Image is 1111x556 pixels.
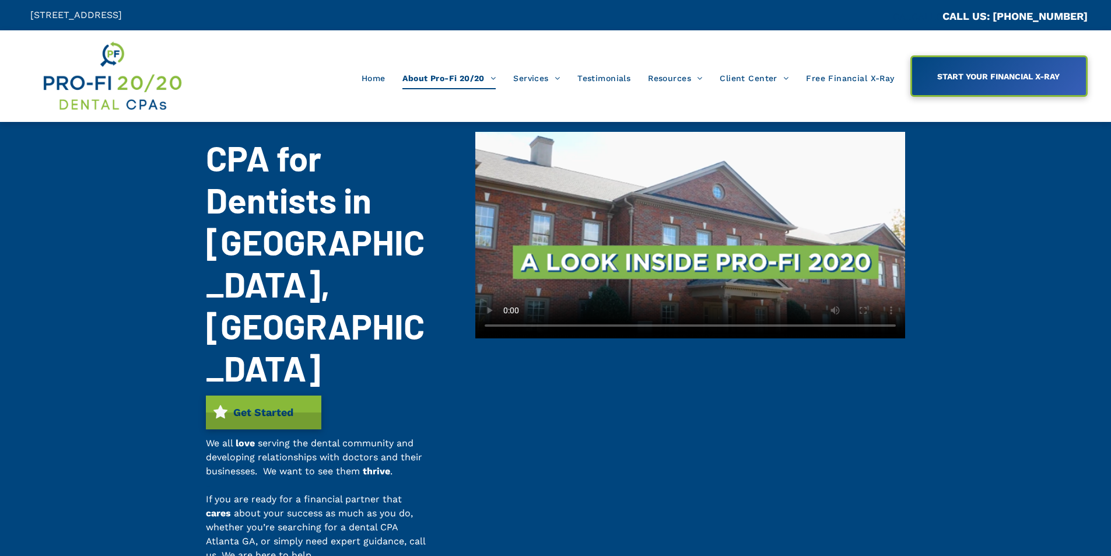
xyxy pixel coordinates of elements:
[893,11,942,22] span: CA::CALLC
[639,67,711,89] a: Resources
[394,67,504,89] a: About Pro-Fi 20/20
[236,438,255,449] span: love
[229,400,297,424] span: Get Started
[504,67,569,89] a: Services
[353,67,394,89] a: Home
[206,508,231,519] span: cares
[390,466,392,477] span: .
[206,438,422,477] span: serving the dental community and developing relationships with doctors and their businesses. We w...
[933,66,1064,87] span: START YOUR FINANCIAL X-RAY
[910,55,1088,97] a: START YOUR FINANCIAL X-RAY
[30,9,122,20] span: [STREET_ADDRESS]
[569,67,639,89] a: Testimonials
[797,67,903,89] a: Free Financial X-Ray
[206,396,321,429] a: Get Started
[206,494,402,505] span: If you are ready for a financial partner that
[942,10,1088,22] a: CALL US: [PHONE_NUMBER]
[711,67,797,89] a: Client Center
[206,137,425,389] span: CPA for Dentists in [GEOGRAPHIC_DATA], [GEOGRAPHIC_DATA]
[206,438,233,449] span: We all
[41,39,183,113] img: Get Dental CPA Consulting, Bookkeeping, & Bank Loans
[206,480,211,491] span: -
[363,466,390,477] span: thrive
